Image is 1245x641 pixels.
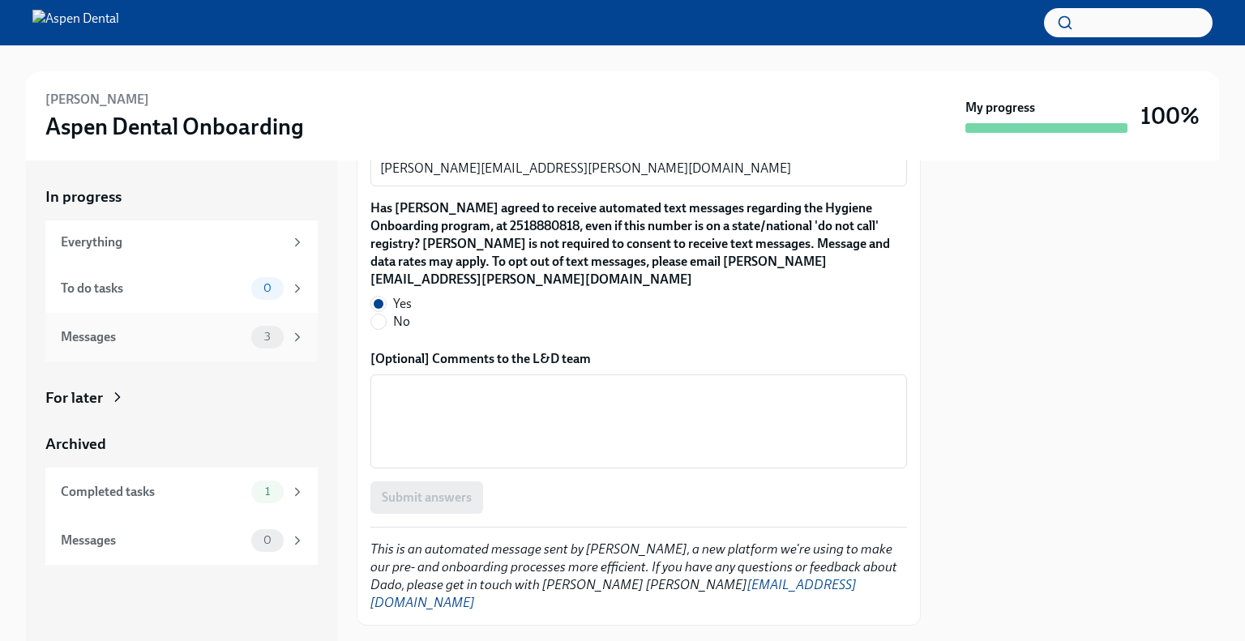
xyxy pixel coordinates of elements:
em: This is an automated message sent by [PERSON_NAME], a new platform we're using to make our pre- a... [370,541,897,610]
a: For later [45,387,318,408]
a: To do tasks0 [45,264,318,313]
span: No [393,313,410,331]
a: Messages0 [45,516,318,565]
h3: Aspen Dental Onboarding [45,112,304,141]
div: For later [45,387,103,408]
strong: My progress [965,99,1035,117]
div: Messages [61,328,245,346]
label: Has [PERSON_NAME] agreed to receive automated text messages regarding the Hygiene Onboarding prog... [370,199,907,288]
span: Yes [393,295,412,313]
h6: [PERSON_NAME] [45,91,149,109]
img: Aspen Dental [32,10,119,36]
label: [Optional] Comments to the L&D team [370,350,907,368]
div: Everything [61,233,284,251]
a: Completed tasks1 [45,468,318,516]
span: 1 [255,485,280,498]
span: 3 [255,331,280,343]
span: 0 [254,534,281,546]
span: 0 [254,282,281,294]
a: In progress [45,186,318,207]
div: Completed tasks [61,483,245,501]
div: To do tasks [61,280,245,297]
a: Messages3 [45,313,318,361]
a: Archived [45,434,318,455]
h3: 100% [1140,101,1200,130]
div: Messages [61,532,245,549]
a: Everything [45,220,318,264]
textarea: [PERSON_NAME][EMAIL_ADDRESS][PERSON_NAME][DOMAIN_NAME] [380,159,897,178]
